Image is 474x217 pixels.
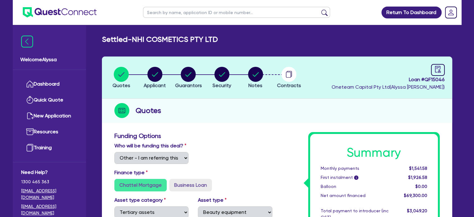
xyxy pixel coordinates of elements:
[21,108,78,124] a: New Application
[21,76,78,92] a: Dashboard
[434,66,441,73] span: audit
[175,82,202,88] span: Guarantors
[277,67,301,90] button: Contracts
[316,192,393,199] div: Net amount financed
[381,7,442,18] a: Return To Dashboard
[175,67,202,90] button: Guarantors
[21,36,33,47] img: icon-menu-close
[213,82,231,88] span: Security
[21,124,78,140] a: Resources
[26,128,34,136] img: resources
[136,105,161,116] h2: Quotes
[143,7,330,18] input: Search by name, application ID or mobile number...
[114,196,166,204] label: Asset type category
[144,82,166,88] span: Applicant
[112,67,131,90] button: Quotes
[354,175,358,180] span: i
[26,144,34,151] img: training
[21,188,78,201] a: [EMAIL_ADDRESS][DOMAIN_NAME]
[23,7,97,17] img: quest-connect-logo-blue
[198,196,227,204] label: Asset type
[114,179,167,191] label: Chattel Mortgage
[404,193,427,198] span: $69,300.00
[21,203,78,216] a: [EMAIL_ADDRESS][DOMAIN_NAME]
[21,169,78,176] span: Need Help?
[143,67,166,90] button: Applicant
[407,208,427,213] span: $3,049.20
[277,82,301,88] span: Contracts
[248,82,262,88] span: Notes
[415,184,427,189] span: $0.00
[316,183,393,190] div: Balloon
[20,56,79,63] span: Welcome Alyssa
[26,112,34,120] img: new-application
[248,67,263,90] button: Notes
[443,4,459,21] a: Dropdown toggle
[114,142,186,150] label: Who will be funding this deal?
[321,145,427,160] h1: Summary
[114,169,148,176] label: Finance type
[113,82,130,88] span: Quotes
[21,179,78,185] span: 1300 465 363
[21,140,78,156] a: Training
[102,35,218,44] h2: Settled - NHI COSMETICS PTY LTD
[332,76,445,83] span: Loan # QF15046
[316,165,393,172] div: Monthly payments
[409,166,427,171] span: $1,541.58
[169,179,212,191] label: Business Loan
[114,103,129,118] img: step-icon
[212,67,232,90] button: Security
[21,92,78,108] a: Quick Quote
[316,174,393,181] div: First instalment
[26,96,34,104] img: quick-quote
[114,132,272,140] h3: Funding Options
[332,84,445,90] span: Oneteam Capital Pty Ltd ( Alyssa [PERSON_NAME] )
[408,175,427,180] span: $1,926.58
